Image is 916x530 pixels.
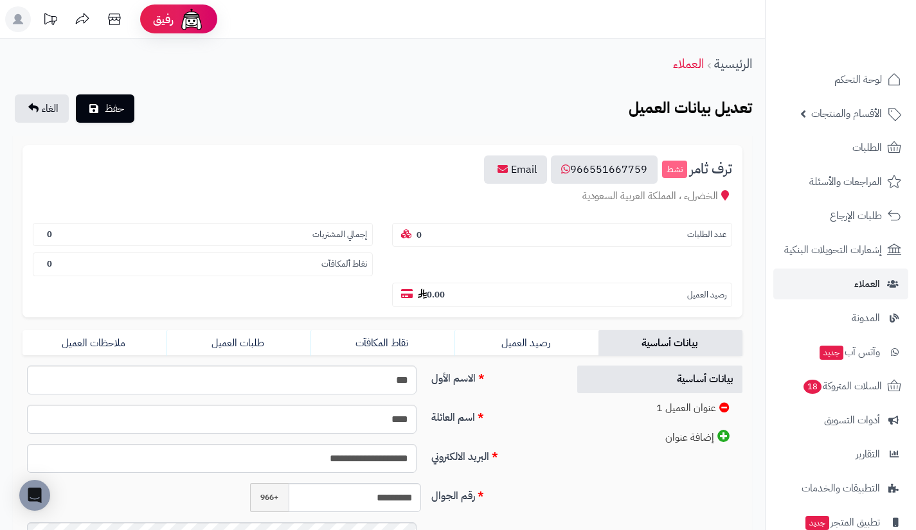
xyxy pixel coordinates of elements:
[577,366,743,393] a: بيانات أساسية
[484,155,547,184] a: Email
[802,479,880,497] span: التطبيقات والخدمات
[784,241,882,259] span: إشعارات التحويلات البنكية
[773,473,908,504] a: التطبيقات والخدمات
[690,162,732,177] span: ترف ثامر
[426,405,562,425] label: اسم العائلة
[818,343,880,361] span: وآتس آب
[551,155,658,184] a: 966551667759
[577,394,743,422] a: عنوان العميل 1
[321,258,367,270] small: نقاط ألمكافآت
[687,289,726,301] small: رصيد العميل
[773,234,908,265] a: إشعارات التحويلات البنكية
[426,444,562,464] label: البريد الالكتروني
[854,275,880,293] span: العملاء
[852,139,882,157] span: الطلبات
[773,439,908,470] a: التقارير
[418,288,445,301] b: 0.00
[687,229,726,241] small: عدد الطلبات
[773,371,908,402] a: السلات المتروكة18
[426,483,562,504] label: رقم الجوال
[830,207,882,225] span: طلبات الإرجاع
[773,337,908,367] a: وآتس آبجديد
[773,303,908,333] a: المدونة
[714,54,752,73] a: الرئيسية
[824,411,880,429] span: أدوات التسويق
[834,71,882,89] span: لوحة التحكم
[179,6,204,32] img: ai-face.png
[773,64,908,95] a: لوحة التحكم
[820,346,843,360] span: جديد
[811,105,882,123] span: الأقسام والمنتجات
[829,10,904,37] img: logo-2.png
[417,229,422,241] b: 0
[856,445,880,463] span: التقارير
[34,6,66,35] a: تحديثات المنصة
[773,200,908,231] a: طلبات الإرجاع
[15,94,69,123] a: الغاء
[76,94,134,123] button: حفظ
[629,96,752,119] b: تعديل بيانات العميل
[803,379,822,394] span: 18
[426,366,562,386] label: الاسم الأول
[773,405,908,436] a: أدوات التسويق
[47,228,52,240] b: 0
[773,132,908,163] a: الطلبات
[662,161,687,179] small: نشط
[809,173,882,191] span: المراجعات والأسئلة
[577,423,743,452] a: إضافة عنوان
[802,377,882,395] span: السلات المتروكة
[773,269,908,299] a: العملاء
[153,12,174,27] span: رفيق
[598,330,742,356] a: بيانات أساسية
[852,309,880,327] span: المدونة
[673,54,704,73] a: العملاء
[22,330,166,356] a: ملاحظات العميل
[33,189,732,204] div: الخضرلء ، المملكة العربية السعودية
[454,330,598,356] a: رصيد العميل
[310,330,454,356] a: نقاط المكافآت
[42,101,58,116] span: الغاء
[47,258,52,270] b: 0
[805,516,829,530] span: جديد
[773,166,908,197] a: المراجعات والأسئلة
[19,480,50,511] div: Open Intercom Messenger
[250,483,289,512] span: +966
[312,229,367,241] small: إجمالي المشتريات
[166,330,310,356] a: طلبات العميل
[105,101,124,116] span: حفظ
